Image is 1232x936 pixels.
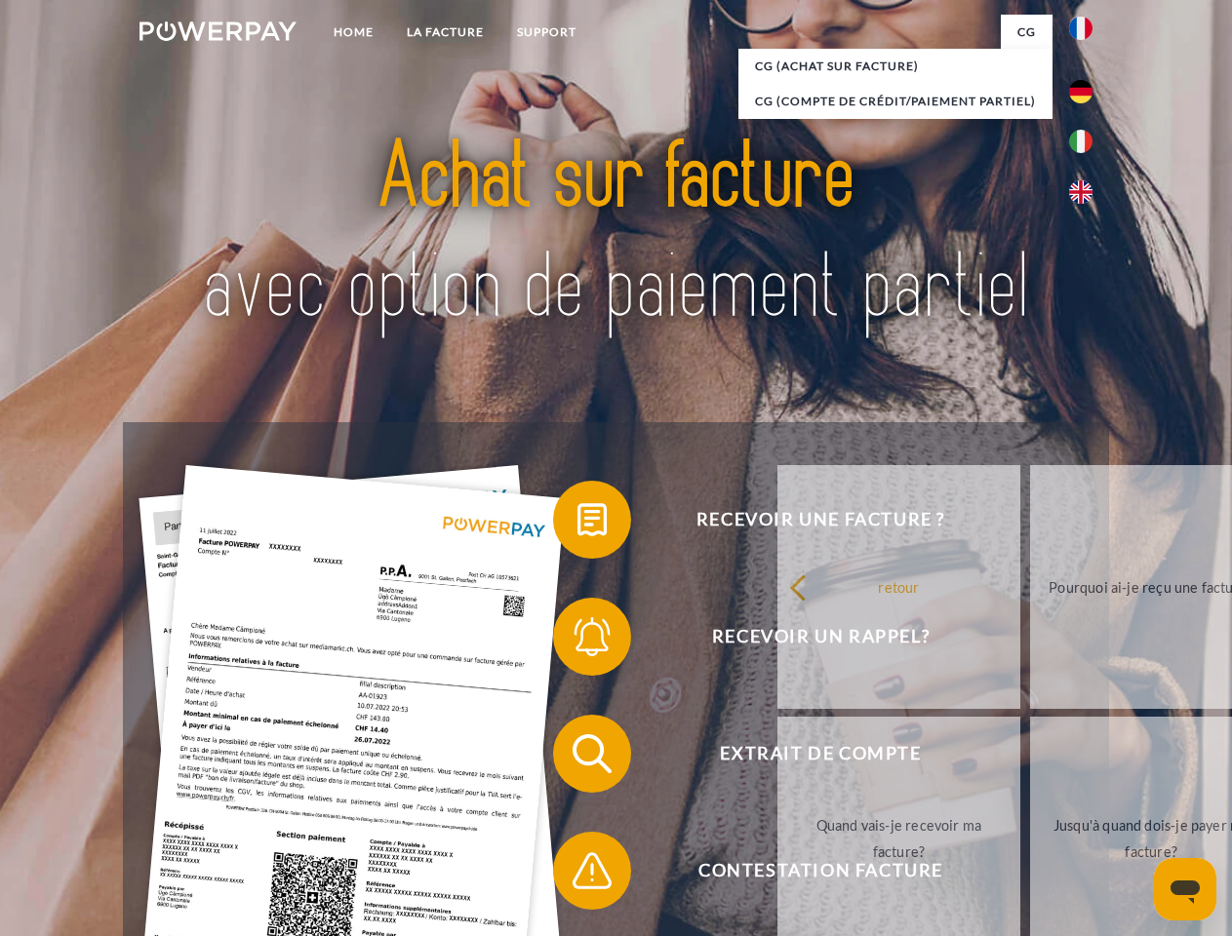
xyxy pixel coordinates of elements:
a: LA FACTURE [390,15,500,50]
div: Quand vais-je recevoir ma facture? [789,812,1009,865]
button: Extrait de compte [553,715,1060,793]
a: Home [317,15,390,50]
img: qb_bell.svg [568,612,616,661]
img: qb_warning.svg [568,846,616,895]
a: CG (Compte de crédit/paiement partiel) [738,84,1053,119]
button: Recevoir une facture ? [553,481,1060,559]
a: Support [500,15,593,50]
img: it [1069,130,1093,153]
img: de [1069,80,1093,103]
iframe: Bouton de lancement de la fenêtre de messagerie [1154,858,1216,920]
img: title-powerpay_fr.svg [186,94,1046,373]
button: Contestation Facture [553,832,1060,910]
a: CG (achat sur facture) [738,49,1053,84]
img: fr [1069,17,1093,40]
div: retour [789,573,1009,600]
a: CG [1001,15,1053,50]
img: en [1069,180,1093,204]
img: qb_search.svg [568,729,616,778]
button: Recevoir un rappel? [553,598,1060,676]
img: logo-powerpay-white.svg [139,21,297,41]
img: qb_bill.svg [568,495,616,544]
